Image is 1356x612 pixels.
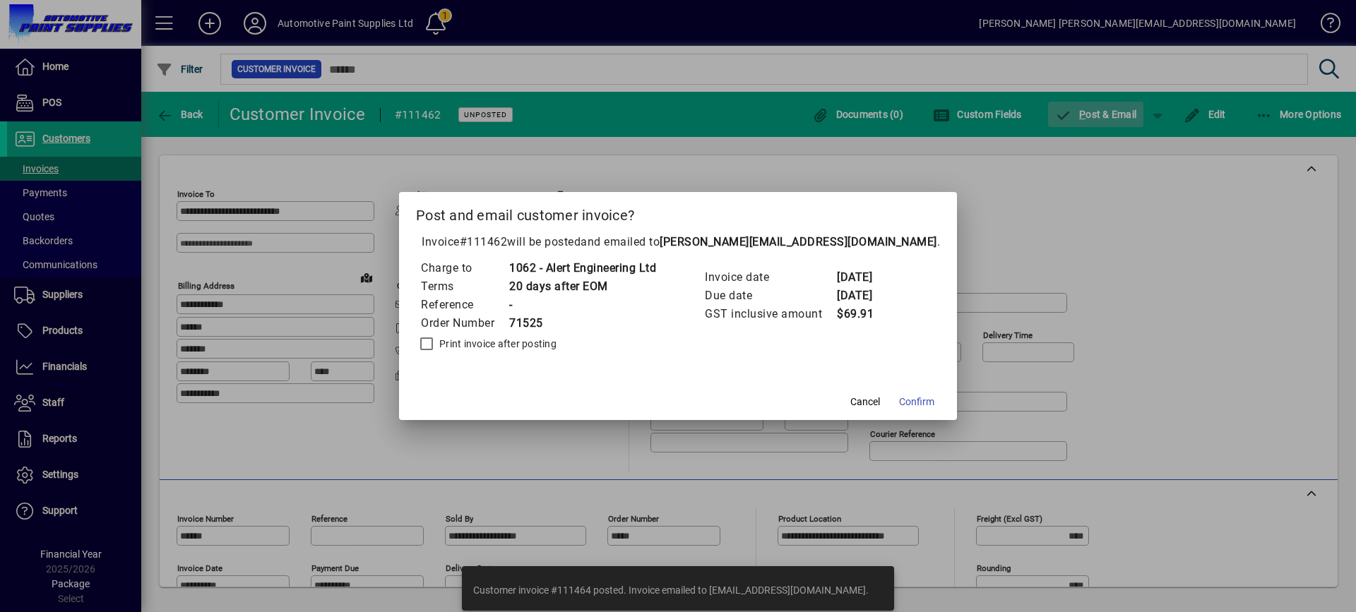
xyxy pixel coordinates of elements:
span: and emailed to [581,235,937,248]
td: 71525 [509,314,656,332]
td: [DATE] [836,268,893,287]
td: Due date [704,287,836,305]
td: $69.91 [836,305,893,323]
span: Confirm [899,395,934,409]
button: Cancel [843,389,888,414]
td: 20 days after EOM [509,277,656,296]
td: Charge to [420,259,509,277]
b: [PERSON_NAME][EMAIL_ADDRESS][DOMAIN_NAME] [660,235,937,248]
td: GST inclusive amount [704,305,836,323]
td: Reference [420,296,509,314]
td: - [509,296,656,314]
td: Order Number [420,314,509,332]
td: Invoice date [704,268,836,287]
td: 1062 - Alert Engineering Ltd [509,259,656,277]
label: Print invoice after posting [436,337,557,351]
span: Cancel [850,395,880,409]
td: [DATE] [836,287,893,305]
p: Invoice will be posted . [416,234,940,251]
span: #111462 [460,235,508,248]
td: Terms [420,277,509,296]
button: Confirm [893,389,940,414]
h2: Post and email customer invoice? [399,192,957,233]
